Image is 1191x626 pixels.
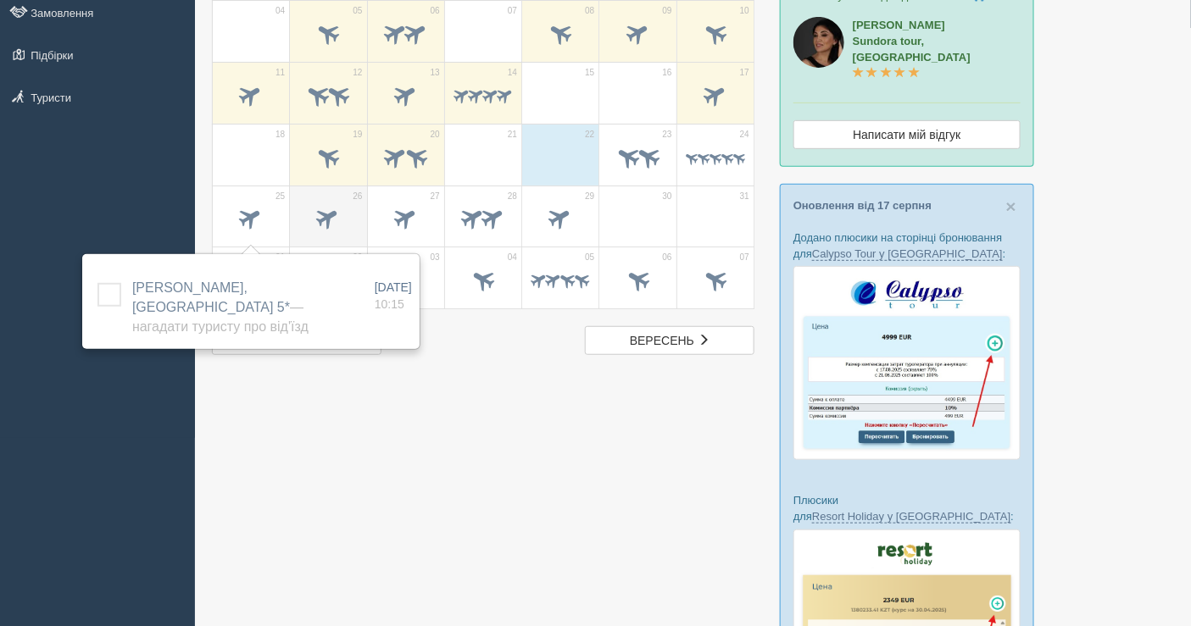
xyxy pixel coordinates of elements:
span: 08 [585,5,594,17]
span: 16 [663,67,672,79]
span: × [1006,197,1016,216]
span: 22 [585,129,594,141]
span: 17 [740,67,749,79]
span: 12 [353,67,362,79]
span: 07 [740,252,749,263]
span: 10:15 [375,297,404,311]
span: 21 [508,129,517,141]
a: [PERSON_NAME], [GEOGRAPHIC_DATA] 5*— Нагадати туристу про від'їзд [132,280,309,334]
span: 19 [353,129,362,141]
span: 18 [275,129,285,141]
span: 11 [275,67,285,79]
span: 24 [740,129,749,141]
p: Додано плюсики на сторінці бронювання для : [793,230,1021,262]
a: [DATE] 10:15 [375,279,412,313]
span: 31 [740,191,749,202]
span: [PERSON_NAME], [GEOGRAPHIC_DATA] 5* [132,280,309,334]
span: 25 [275,191,285,202]
span: — Нагадати туристу про від'їзд [132,300,309,334]
button: Close [1006,197,1016,215]
span: 15 [585,67,594,79]
span: 04 [275,5,285,17]
p: Плюсики для : [793,492,1021,524]
a: вересень [585,326,754,355]
span: вер. 01 [257,252,285,263]
span: 14 [508,67,517,79]
span: [DATE] [375,280,412,294]
a: [PERSON_NAME]Sundora tour, [GEOGRAPHIC_DATA] [853,19,971,80]
span: 26 [353,191,362,202]
span: 07 [508,5,517,17]
a: Resort Holiday у [GEOGRAPHIC_DATA] [812,510,1010,524]
span: вересень [630,334,694,347]
span: 02 [353,252,362,263]
span: 10 [740,5,749,17]
img: calypso-tour-proposal-crm-for-travel-agency.jpg [793,266,1021,460]
a: Написати мій відгук [793,120,1021,149]
a: Calypso Tour у [GEOGRAPHIC_DATA] [812,247,1003,261]
span: 13 [431,67,440,79]
span: 05 [585,252,594,263]
span: 06 [663,252,672,263]
span: 29 [585,191,594,202]
a: Оновлення від 17 серпня [793,199,932,212]
span: 04 [508,252,517,263]
span: 27 [431,191,440,202]
span: 03 [431,252,440,263]
span: 28 [508,191,517,202]
span: 09 [663,5,672,17]
span: 06 [431,5,440,17]
span: 20 [431,129,440,141]
span: 05 [353,5,362,17]
span: 23 [663,129,672,141]
span: 30 [663,191,672,202]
